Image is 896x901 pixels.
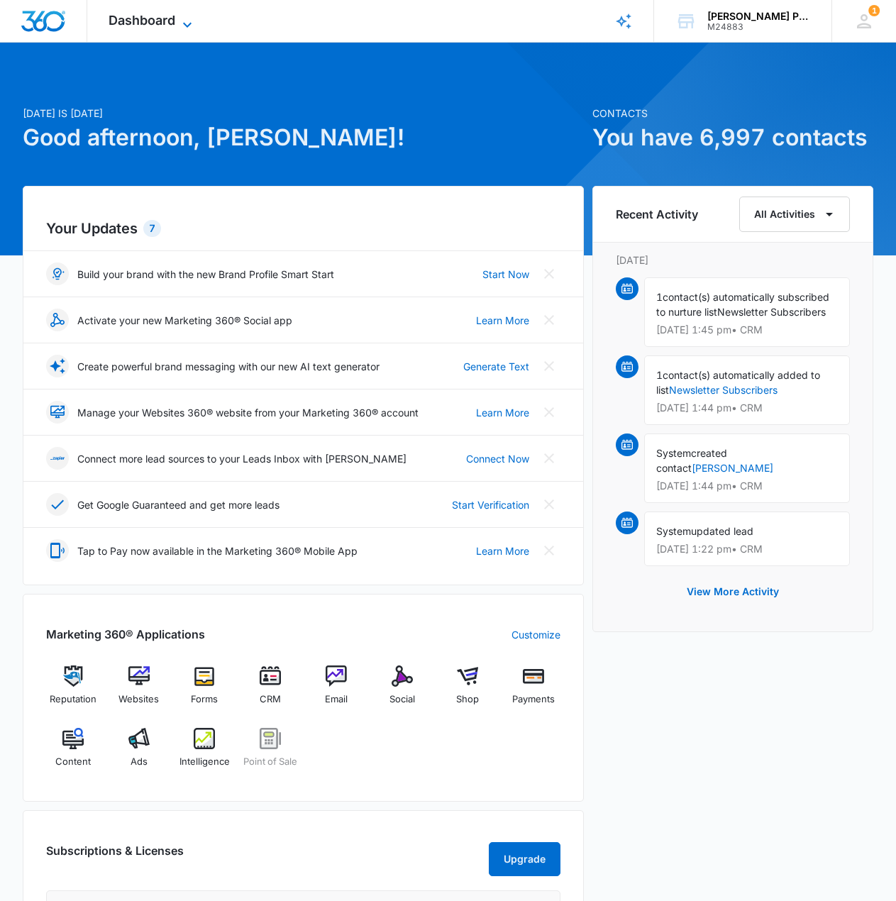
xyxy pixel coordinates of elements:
span: Newsletter Subscribers [717,306,826,318]
span: System [656,525,691,537]
span: Social [389,692,415,707]
span: Payments [512,692,555,707]
span: CRM [260,692,281,707]
a: Ads [111,728,166,779]
p: Create powerful brand messaging with our new AI text generator [77,359,380,374]
p: Get Google Guaranteed and get more leads [77,497,280,512]
p: Connect more lead sources to your Leads Inbox with [PERSON_NAME] [77,451,406,466]
span: Reputation [50,692,96,707]
p: [DATE] is [DATE] [23,106,585,121]
p: Manage your Websites 360® website from your Marketing 360® account [77,405,419,420]
a: Newsletter Subscribers [669,384,778,396]
p: Contacts [592,106,873,121]
span: contact(s) automatically added to list [656,369,820,396]
div: notifications count [868,5,880,16]
span: 1 [656,369,663,381]
div: account name [707,11,811,22]
span: Email [325,692,348,707]
h2: Marketing 360® Applications [46,626,205,643]
button: Close [538,355,560,377]
span: 1 [868,5,880,16]
span: 1 [656,291,663,303]
p: Build your brand with the new Brand Profile Smart Start [77,267,334,282]
h6: Recent Activity [616,206,698,223]
span: Dashboard [109,13,175,28]
a: CRM [243,665,298,717]
a: Learn More [476,543,529,558]
button: View More Activity [673,575,793,609]
a: Connect Now [466,451,529,466]
a: Intelligence [177,728,232,779]
button: Upgrade [489,842,560,876]
span: updated lead [691,525,753,537]
a: Start Now [482,267,529,282]
h1: You have 6,997 contacts [592,121,873,155]
a: Generate Text [463,359,529,374]
p: Tap to Pay now available in the Marketing 360® Mobile App [77,543,358,558]
a: Payments [507,665,561,717]
button: Close [538,309,560,331]
h2: Your Updates [46,218,561,239]
a: Customize [511,627,560,642]
a: Shop [441,665,495,717]
p: [DATE] 1:44 pm • CRM [656,481,838,491]
a: Forms [177,665,232,717]
a: Learn More [476,313,529,328]
span: Intelligence [179,755,230,769]
a: Reputation [46,665,101,717]
a: Content [46,728,101,779]
span: Websites [118,692,159,707]
button: Close [538,401,560,424]
a: Websites [111,665,166,717]
a: Start Verification [452,497,529,512]
button: Close [538,262,560,285]
a: [PERSON_NAME] [692,462,773,474]
span: created contact [656,447,727,474]
span: Shop [456,692,479,707]
p: [DATE] 1:45 pm • CRM [656,325,838,335]
span: Ads [131,755,148,769]
button: All Activities [739,197,850,232]
span: System [656,447,691,459]
h2: Subscriptions & Licenses [46,842,184,870]
button: Close [538,447,560,470]
span: contact(s) automatically subscribed to nurture list [656,291,829,318]
span: Content [55,755,91,769]
span: Point of Sale [243,755,297,769]
button: Close [538,493,560,516]
a: Learn More [476,405,529,420]
p: [DATE] 1:44 pm • CRM [656,403,838,413]
span: Forms [191,692,218,707]
button: Close [538,539,560,562]
a: Email [309,665,364,717]
a: Social [375,665,429,717]
p: [DATE] [616,253,850,267]
p: Activate your new Marketing 360® Social app [77,313,292,328]
a: Point of Sale [243,728,298,779]
h1: Good afternoon, [PERSON_NAME]! [23,121,585,155]
div: 7 [143,220,161,237]
div: account id [707,22,811,32]
p: [DATE] 1:22 pm • CRM [656,544,838,554]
